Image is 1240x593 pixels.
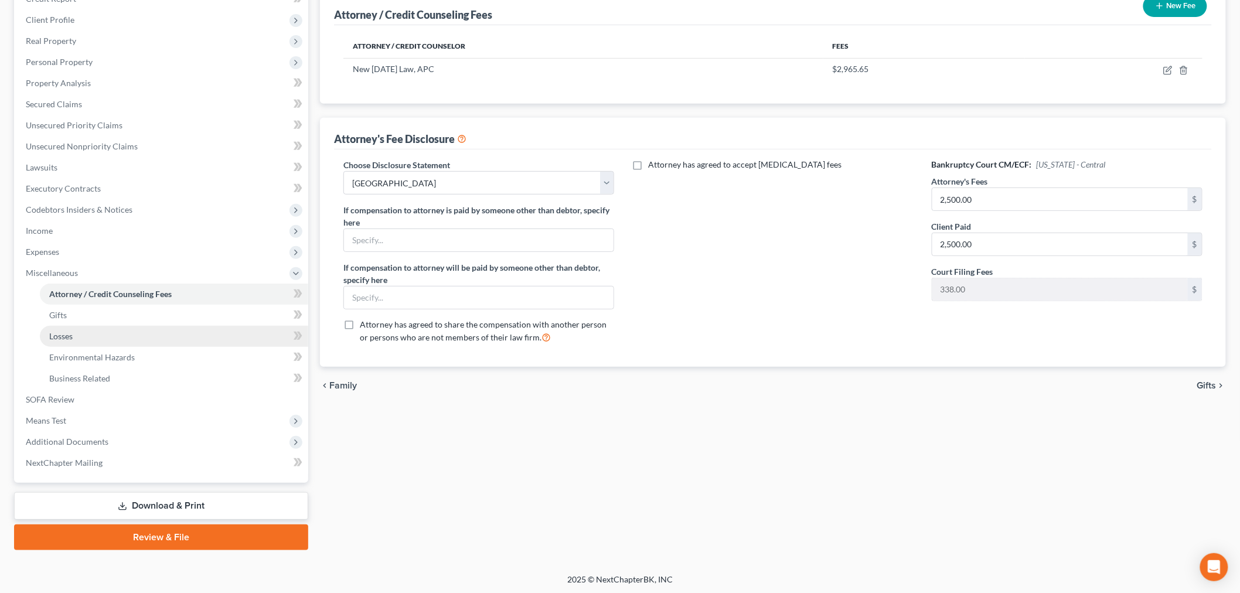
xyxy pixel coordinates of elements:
[344,287,614,309] input: Specify...
[40,347,308,368] a: Environmental Hazards
[40,326,308,347] a: Losses
[40,368,308,389] a: Business Related
[1200,553,1228,581] div: Open Intercom Messenger
[40,284,308,305] a: Attorney / Credit Counseling Fees
[26,78,91,88] span: Property Analysis
[26,458,103,468] span: NextChapter Mailing
[329,381,357,390] span: Family
[1188,233,1202,255] div: $
[343,204,614,229] label: If compensation to attorney is paid by someone other than debtor, specify here
[49,352,135,362] span: Environmental Hazards
[26,15,74,25] span: Client Profile
[26,57,93,67] span: Personal Property
[14,492,308,520] a: Download & Print
[343,159,450,171] label: Choose Disclosure Statement
[26,415,66,425] span: Means Test
[334,8,492,22] div: Attorney / Credit Counseling Fees
[16,115,308,136] a: Unsecured Priority Claims
[26,268,78,278] span: Miscellaneous
[1197,381,1226,390] button: Gifts chevron_right
[26,247,59,257] span: Expenses
[26,205,132,214] span: Codebtors Insiders & Notices
[16,452,308,473] a: NextChapter Mailing
[833,42,849,50] span: Fees
[320,381,329,390] i: chevron_left
[26,183,101,193] span: Executory Contracts
[49,310,67,320] span: Gifts
[932,220,972,233] label: Client Paid
[1037,159,1106,169] span: [US_STATE] - Central
[26,394,74,404] span: SOFA Review
[16,178,308,199] a: Executory Contracts
[16,136,308,157] a: Unsecured Nonpriority Claims
[344,229,614,251] input: Specify...
[16,73,308,94] a: Property Analysis
[40,305,308,326] a: Gifts
[1188,278,1202,301] div: $
[353,64,434,74] span: New [DATE] Law, APC
[343,261,614,286] label: If compensation to attorney will be paid by someone other than debtor, specify here
[648,159,842,169] span: Attorney has agreed to accept [MEDICAL_DATA] fees
[16,94,308,115] a: Secured Claims
[334,132,466,146] div: Attorney's Fee Disclosure
[49,373,110,383] span: Business Related
[320,381,357,390] button: chevron_left Family
[16,157,308,178] a: Lawsuits
[932,278,1188,301] input: 0.00
[26,99,82,109] span: Secured Claims
[932,233,1188,255] input: 0.00
[932,188,1188,210] input: 0.00
[360,319,607,342] span: Attorney has agreed to share the compensation with another person or persons who are not members ...
[1217,381,1226,390] i: chevron_right
[1197,381,1217,390] span: Gifts
[49,331,73,341] span: Losses
[26,437,108,447] span: Additional Documents
[49,289,172,299] span: Attorney / Credit Counseling Fees
[26,141,138,151] span: Unsecured Nonpriority Claims
[26,162,57,172] span: Lawsuits
[16,389,308,410] a: SOFA Review
[26,120,122,130] span: Unsecured Priority Claims
[932,159,1202,171] h6: Bankruptcy Court CM/ECF:
[26,226,53,236] span: Income
[14,524,308,550] a: Review & File
[932,175,988,188] label: Attorney's Fees
[1188,188,1202,210] div: $
[26,36,76,46] span: Real Property
[833,64,869,74] span: $2,965.65
[932,265,993,278] label: Court Filing Fees
[353,42,465,50] span: Attorney / Credit Counselor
